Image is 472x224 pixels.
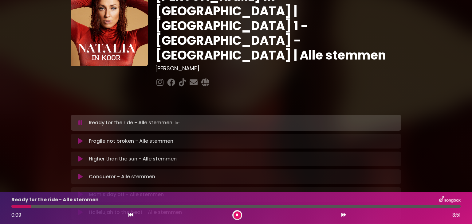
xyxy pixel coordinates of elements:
span: 0:09 [11,211,21,218]
img: songbox-logo-white.png [439,196,461,204]
p: Ready for the ride - Alle stemmen [11,196,99,203]
h3: [PERSON_NAME] [155,65,401,72]
p: Fragile not broken - Alle stemmen [89,137,173,145]
p: Ready for the ride - Alle stemmen [89,118,181,127]
span: 3:51 [452,211,461,219]
p: Higher than the sun - Alle stemmen [89,155,177,163]
p: Mom's day off - Alle stemmen [89,191,164,198]
img: waveform4.gif [172,118,181,127]
p: Conqueror - Alle stemmen [89,173,155,180]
